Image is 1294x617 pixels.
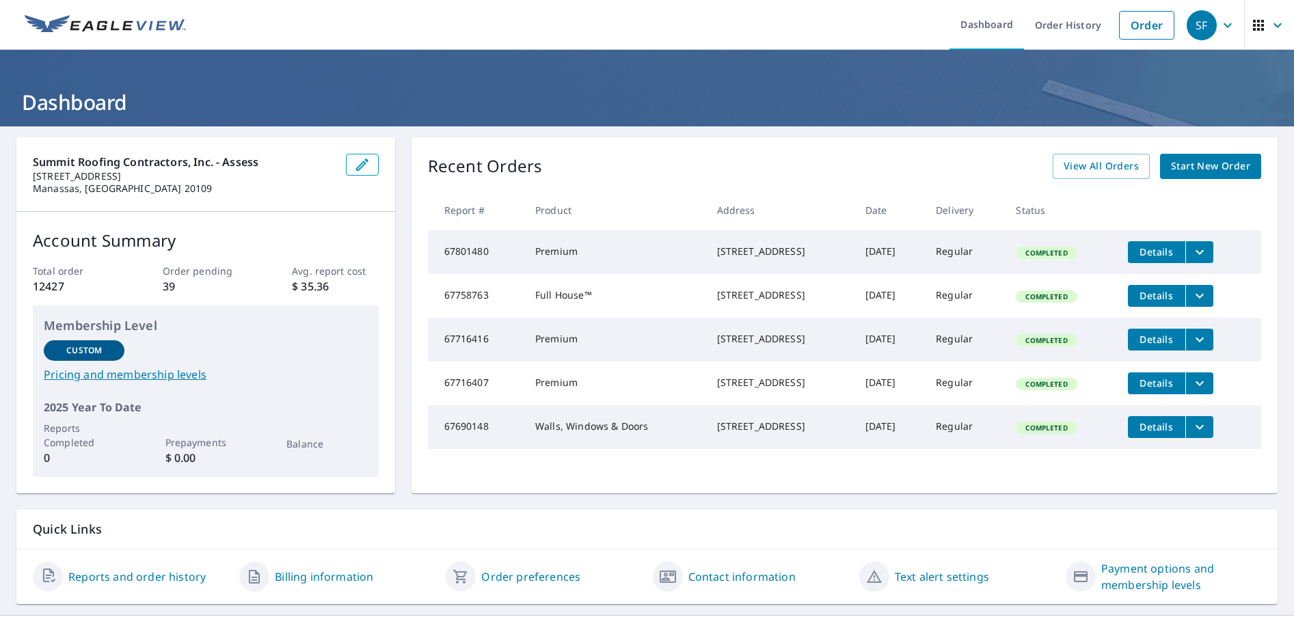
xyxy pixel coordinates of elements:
[1017,335,1075,345] span: Completed
[1128,416,1185,438] button: detailsBtn-67690148
[524,318,705,361] td: Premium
[33,154,335,170] p: Summit Roofing Contractors, Inc. - Assess
[428,154,543,179] p: Recent Orders
[1119,11,1174,40] a: Order
[925,274,1005,318] td: Regular
[1171,158,1250,175] span: Start New Order
[1017,423,1075,433] span: Completed
[524,274,705,318] td: Full House™
[1136,333,1177,346] span: Details
[428,318,525,361] td: 67716416
[44,366,368,383] a: Pricing and membership levels
[33,278,119,294] p: 12427
[524,361,705,405] td: Premium
[1185,329,1213,351] button: filesDropdownBtn-67716416
[1136,420,1177,433] span: Details
[854,318,925,361] td: [DATE]
[1185,416,1213,438] button: filesDropdownBtn-67690148
[68,568,206,585] a: Reports and order history
[524,230,705,274] td: Premium
[44,316,368,335] p: Membership Level
[1005,190,1116,230] th: Status
[1128,329,1185,351] button: detailsBtn-67716416
[1128,285,1185,307] button: detailsBtn-67758763
[33,521,1261,538] p: Quick Links
[854,361,925,405] td: [DATE]
[717,245,844,258] div: [STREET_ADDRESS]
[1128,372,1185,394] button: detailsBtn-67716407
[688,568,796,585] a: Contact information
[165,435,246,450] p: Prepayments
[1136,376,1177,389] span: Details
[1185,285,1213,307] button: filesDropdownBtn-67758763
[854,274,925,318] td: [DATE]
[1101,560,1261,593] a: Payment options and membership levels
[33,170,335,182] p: [STREET_ADDRESS]
[1017,292,1075,301] span: Completed
[717,288,844,302] div: [STREET_ADDRESS]
[925,361,1005,405] td: Regular
[286,437,367,451] p: Balance
[925,190,1005,230] th: Delivery
[292,264,378,278] p: Avg. report cost
[854,190,925,230] th: Date
[1185,372,1213,394] button: filesDropdownBtn-67716407
[717,332,844,346] div: [STREET_ADDRESS]
[717,376,844,389] div: [STREET_ADDRESS]
[163,264,249,278] p: Order pending
[428,361,525,405] td: 67716407
[25,15,186,36] img: EV Logo
[428,405,525,449] td: 67690148
[428,230,525,274] td: 67801480
[717,420,844,433] div: [STREET_ADDRESS]
[1017,248,1075,258] span: Completed
[481,568,580,585] a: Order preferences
[428,190,525,230] th: Report #
[1128,241,1185,263] button: detailsBtn-67801480
[925,318,1005,361] td: Regular
[1053,154,1150,179] a: View All Orders
[925,405,1005,449] td: Regular
[1017,379,1075,389] span: Completed
[33,182,335,195] p: Manassas, [GEOGRAPHIC_DATA] 20109
[33,228,379,253] p: Account Summary
[925,230,1005,274] td: Regular
[1187,10,1217,40] div: SF
[33,264,119,278] p: Total order
[524,190,705,230] th: Product
[1136,245,1177,258] span: Details
[1185,241,1213,263] button: filesDropdownBtn-67801480
[895,568,989,585] a: Text alert settings
[1160,154,1261,179] a: Start New Order
[275,568,373,585] a: Billing information
[706,190,854,230] th: Address
[44,450,124,466] p: 0
[1136,289,1177,302] span: Details
[44,421,124,450] p: Reports Completed
[163,278,249,294] p: 39
[292,278,378,294] p: $ 35.36
[44,399,368,415] p: 2025 Year To Date
[428,274,525,318] td: 67758763
[524,405,705,449] td: Walls, Windows & Doors
[854,230,925,274] td: [DATE]
[66,344,102,357] p: Custom
[854,405,925,449] td: [DATE]
[1064,158,1139,175] span: View All Orders
[165,450,246,466] p: $ 0.00
[16,88,1278,116] h1: Dashboard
